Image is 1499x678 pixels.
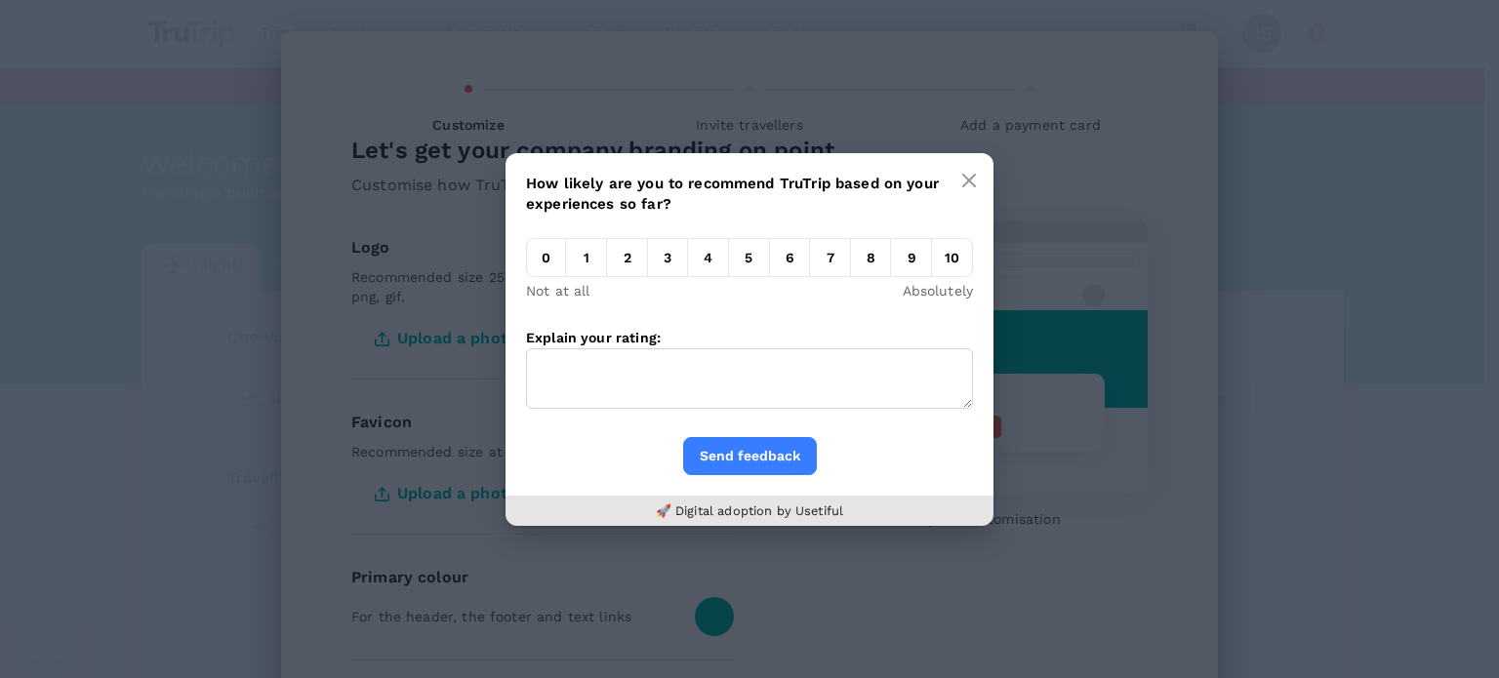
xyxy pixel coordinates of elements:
a: 🚀 Digital adoption by Usetiful [656,503,844,518]
em: 2 [608,238,648,277]
span: How likely are you to recommend TruTrip based on your experiences so far? [526,175,939,213]
em: 4 [689,238,729,277]
button: Send feedback [683,437,817,475]
em: 9 [892,238,932,277]
label: Explain your rating: [526,330,661,345]
p: Not at all [526,281,590,300]
em: 3 [648,238,688,277]
em: 1 [567,238,607,277]
em: 0 [526,238,566,277]
p: Absolutely [903,281,974,300]
em: 8 [851,238,891,277]
em: 6 [770,238,810,277]
em: 10 [933,238,973,277]
em: 7 [811,238,851,277]
em: 5 [730,238,770,277]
